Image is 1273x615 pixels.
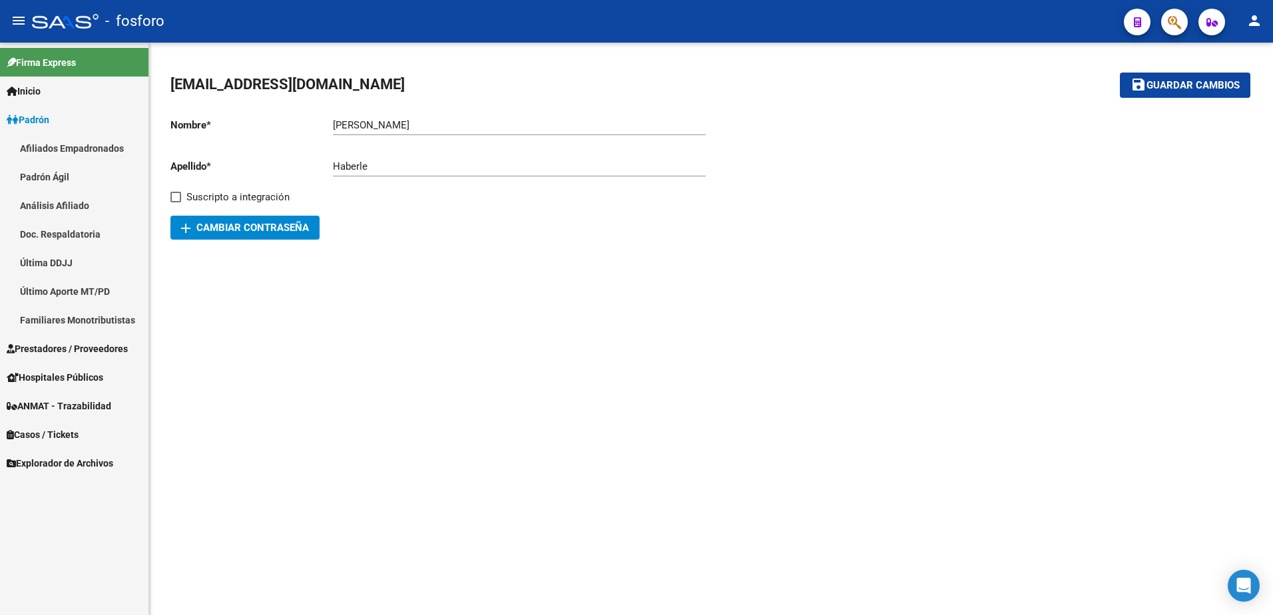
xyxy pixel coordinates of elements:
[1246,13,1262,29] mat-icon: person
[170,118,333,132] p: Nombre
[7,370,103,385] span: Hospitales Públicos
[7,456,113,471] span: Explorador de Archivos
[7,399,111,413] span: ANMAT - Trazabilidad
[7,55,76,70] span: Firma Express
[7,112,49,127] span: Padrón
[170,216,320,240] button: Cambiar Contraseña
[1146,80,1240,92] span: Guardar cambios
[105,7,164,36] span: - fosforo
[186,189,290,205] span: Suscripto a integración
[1228,570,1260,602] div: Open Intercom Messenger
[181,222,309,234] span: Cambiar Contraseña
[7,84,41,99] span: Inicio
[11,13,27,29] mat-icon: menu
[170,159,333,174] p: Apellido
[170,76,405,93] span: [EMAIL_ADDRESS][DOMAIN_NAME]
[1131,77,1146,93] mat-icon: save
[7,341,128,356] span: Prestadores / Proveedores
[178,220,194,236] mat-icon: add
[1120,73,1250,97] button: Guardar cambios
[7,427,79,442] span: Casos / Tickets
